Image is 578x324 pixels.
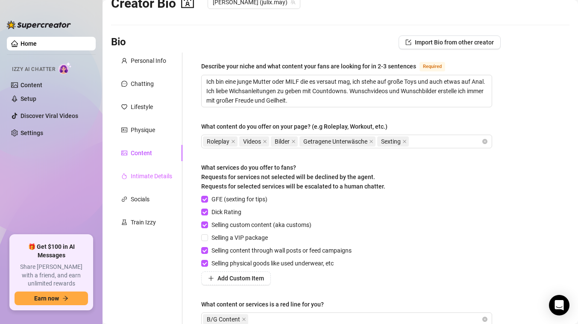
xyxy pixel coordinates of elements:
span: Sexting [377,136,409,147]
span: close [231,139,235,144]
span: Videos [243,137,261,146]
div: Train Izzy [131,218,156,227]
span: close-circle [482,317,487,322]
span: arrow-right [62,295,68,301]
span: close [369,139,373,144]
span: Selling physical goods like used underwear, etc [208,259,337,268]
span: Getragene Unterwäsche [299,136,376,147]
div: Personal Info [131,56,166,65]
span: plus [208,275,214,281]
div: Intimate Details [131,171,172,181]
span: Add Custom Item [217,275,264,282]
span: Dick Rating [208,207,245,217]
div: What content do you offer on your page? (e.g Roleplay, Workout, etc.) [201,122,387,131]
span: Selling a VIP package [208,233,271,242]
span: idcard [121,127,127,133]
span: Earn now [34,295,59,302]
span: Videos [239,136,269,147]
span: message [121,81,127,87]
a: Discover Viral Videos [21,112,78,119]
span: B/G Content [207,315,240,324]
span: close-circle [482,139,487,144]
span: Bilder [275,137,290,146]
a: Setup [21,95,36,102]
div: Lifestyle [131,102,153,112]
span: close [402,139,407,144]
span: experiment [121,219,127,225]
span: Selling custom content (aka customs) [208,220,315,230]
span: close [291,139,296,144]
span: Roleplay [203,136,238,147]
div: Describe your niche and what content your fans are looking for in 2-3 sentences [201,62,416,71]
a: Content [21,82,42,88]
span: 🎁 Get $100 in AI Messages [15,243,88,259]
img: AI Chatter [59,62,72,74]
div: Socials [131,194,150,204]
div: Content [131,148,152,158]
span: user [121,58,127,64]
button: Import Bio from other creator [399,35,501,49]
h3: Bio [111,35,126,49]
span: GFE (sexting for tips) [208,194,271,204]
textarea: Describe your niche and what content your fans are looking for in 2-3 sentences [202,75,492,107]
span: Sexting [381,137,401,146]
a: Settings [21,130,43,136]
span: Bilder [271,136,298,147]
span: Selling content through wall posts or feed campaigns [208,246,355,255]
span: Share [PERSON_NAME] with a friend, and earn unlimited rewards [15,263,88,288]
span: Required [420,62,445,71]
span: link [121,196,127,202]
div: Physique [131,125,155,135]
span: close [242,317,246,321]
span: fire [121,173,127,179]
span: close [263,139,267,144]
button: Add Custom Item [201,271,271,285]
div: Open Intercom Messenger [549,295,569,315]
span: heart [121,104,127,110]
label: What content do you offer on your page? (e.g Roleplay, Workout, etc.) [201,122,393,131]
span: Izzy AI Chatter [12,65,55,74]
span: What services do you offer to fans? Requests for services not selected will be declined by the ag... [201,164,385,190]
img: logo-BBDzfeDw.svg [7,21,71,29]
span: Roleplay [207,137,229,146]
span: import [405,39,411,45]
span: Import Bio from other creator [415,39,494,46]
a: Home [21,40,37,47]
input: What content do you offer on your page? (e.g Roleplay, Workout, etc.) [411,136,412,147]
span: Getragene Unterwäsche [303,137,367,146]
div: Chatting [131,79,154,88]
label: What content or services is a red line for you? [201,300,330,309]
div: What content or services is a red line for you? [201,300,324,309]
label: Describe your niche and what content your fans are looking for in 2-3 sentences [201,61,455,71]
button: Earn nowarrow-right [15,292,88,305]
span: picture [121,150,127,156]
